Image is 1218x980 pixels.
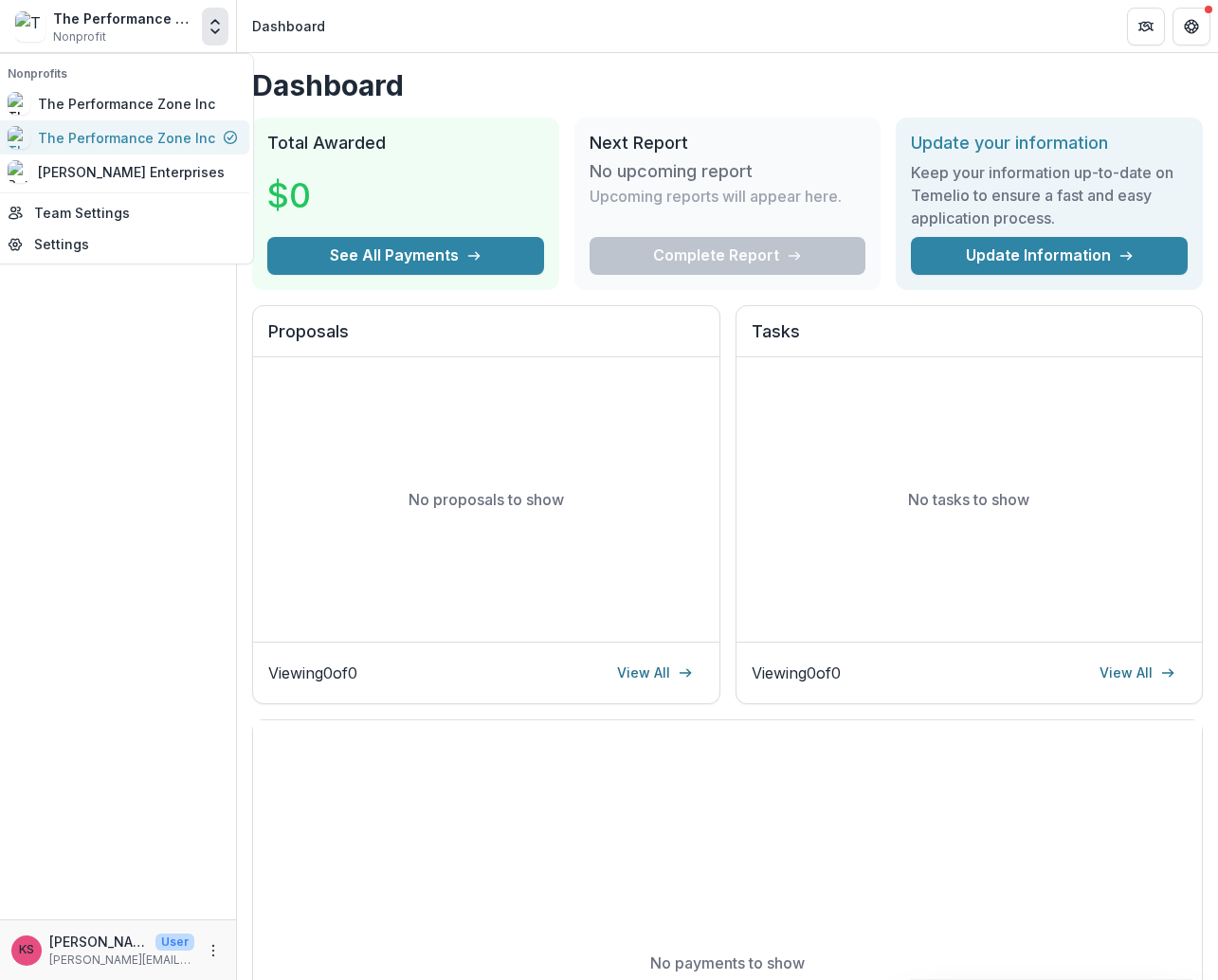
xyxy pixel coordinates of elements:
button: Open entity switcher [202,8,228,45]
p: No tasks to show [908,488,1029,511]
h2: Proposals [268,321,704,357]
h2: Update your information [911,133,1188,154]
h2: Tasks [752,321,1188,357]
div: The Performance Zone Inc [53,9,194,28]
a: View All [1088,658,1187,688]
p: User [155,934,194,951]
h3: No upcoming report [590,161,753,182]
span: Nonprofit [53,28,106,45]
p: [PERSON_NAME][EMAIL_ADDRESS][DOMAIN_NAME] [49,952,194,969]
nav: breadcrumb [245,12,333,40]
div: Dashboard [252,16,325,36]
h3: Keep your information up-to-date on Temelio to ensure a fast and easy application process. [911,161,1188,229]
button: Get Help [1173,8,1210,45]
p: No proposals to show [409,488,564,511]
img: The Performance Zone Inc [15,11,45,42]
button: More [202,939,225,962]
p: [PERSON_NAME] [49,932,148,952]
a: Update Information [911,237,1188,275]
h1: Dashboard [252,68,1203,102]
button: Partners [1127,8,1165,45]
h2: Next Report [590,133,866,154]
p: Viewing 0 of 0 [752,662,841,684]
p: Viewing 0 of 0 [268,662,357,684]
button: See All Payments [267,237,544,275]
h2: Total Awarded [267,133,544,154]
p: Upcoming reports will appear here. [590,185,842,208]
div: Kirsten Schnittker [19,944,34,956]
h3: $0 [267,170,409,221]
a: View All [606,658,704,688]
